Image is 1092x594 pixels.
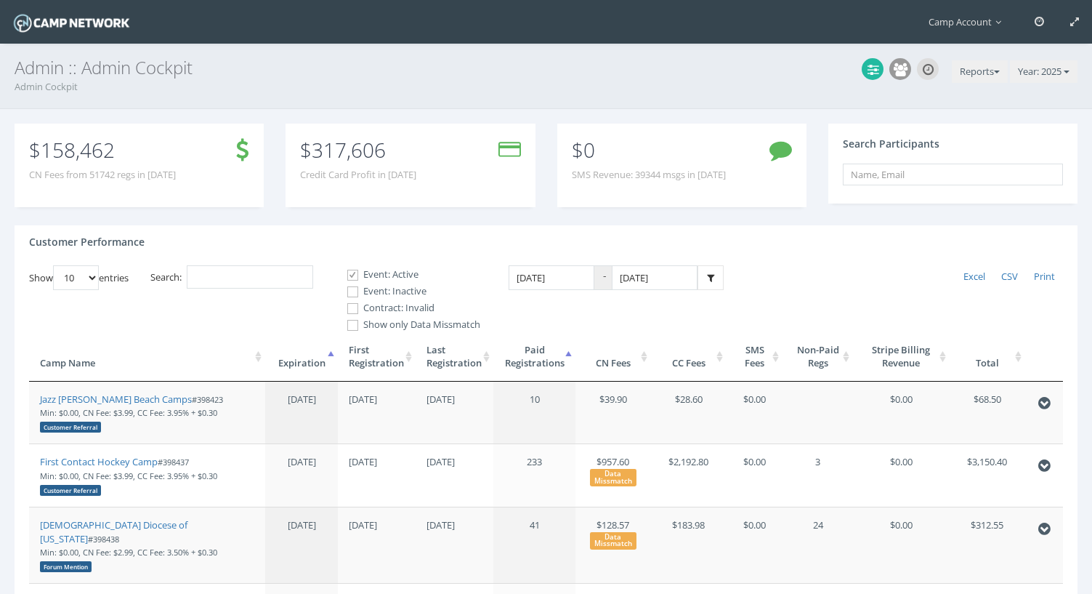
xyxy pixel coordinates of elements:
[40,518,187,545] a: [DEMOGRAPHIC_DATA] Diocese of [US_STATE]
[288,518,316,531] span: [DATE]
[187,265,313,289] input: Search:
[594,265,612,291] span: -
[493,332,575,382] th: PaidRegistrations: activate to sort column ascending
[727,332,783,382] th: SMS Fees: activate to sort column ascending
[40,393,192,406] a: Jazz [PERSON_NAME] Beach Camps
[853,382,950,444] td: $0.00
[493,507,575,583] td: 41
[1001,270,1018,283] span: CSV
[338,444,416,507] td: [DATE]
[853,507,950,583] td: $0.00
[853,444,950,507] td: $0.00
[288,455,316,468] span: [DATE]
[40,534,217,571] small: #398438 Min: $0.00, CN Fee: $2.99, CC Fee: 3.50% + $0.30
[575,382,651,444] td: $39.90
[950,507,1026,583] td: $312.55
[572,136,595,164] span: $0
[651,332,727,382] th: CC Fees: activate to sort column ascending
[40,455,158,468] a: First Contact Hockey Camp
[509,265,594,291] input: Date Range: From
[29,265,129,290] label: Show entries
[335,318,480,332] label: Show only Data Missmatch
[1026,265,1063,289] a: Print
[853,332,950,382] th: Stripe Billing Revenue: activate to sort column ascending
[40,457,217,494] small: #398437 Min: $0.00, CN Fee: $3.99, CC Fee: 3.95% + $0.30
[993,265,1026,289] a: CSV
[150,265,313,289] label: Search:
[612,265,697,291] input: Date Range: To
[15,58,1077,77] h3: Admin :: Admin Cockpit
[416,332,493,382] th: LastRegistration: activate to sort column ascending
[575,332,651,382] th: CN Fees: activate to sort column ascending
[300,142,416,158] p: $
[950,382,1026,444] td: $68.50
[782,332,852,382] th: Non-Paid Regs: activate to sort column ascending
[53,265,99,290] select: Showentries
[29,142,176,158] p: $
[727,444,783,507] td: $0.00
[963,270,985,283] span: Excel
[782,507,852,583] td: 24
[651,507,727,583] td: $183.98
[338,507,416,583] td: [DATE]
[1010,60,1077,84] button: Year: 2025
[40,485,101,496] div: Customer Referral
[952,60,1008,84] button: Reports
[40,394,223,432] small: #398423 Min: $0.00, CN Fee: $3.99, CC Fee: 3.95% + $0.30
[493,444,575,507] td: 233
[575,444,651,507] td: $957.60
[338,332,416,382] th: FirstRegistration: activate to sort column ascending
[651,444,727,507] td: $2,192.80
[312,136,386,164] span: 317,606
[929,15,1008,28] span: Camp Account
[590,532,636,550] div: Data Missmatch
[335,284,480,299] label: Event: Inactive
[590,469,636,486] div: Data Missmatch
[335,301,480,316] label: Contract: Invalid
[335,268,480,282] label: Event: Active
[843,138,939,149] h4: Search Participants
[493,382,575,444] td: 10
[300,168,416,182] span: Credit Card Profit in [DATE]
[955,265,993,289] a: Excel
[29,168,176,182] span: CN Fees from 51742 regs in [DATE]
[572,168,726,182] span: SMS Revenue: 39344 msgs in [DATE]
[1018,65,1061,78] span: Year: 2025
[727,382,783,444] td: $0.00
[782,444,852,507] td: 3
[416,444,493,507] td: [DATE]
[416,382,493,444] td: [DATE]
[575,507,651,583] td: $128.57
[950,444,1026,507] td: $3,150.40
[288,393,316,406] span: [DATE]
[40,422,101,433] div: Customer Referral
[15,80,78,93] a: Admin Cockpit
[29,236,145,247] h4: Customer Performance
[265,332,338,382] th: Expiration: activate to sort column descending
[843,164,1063,185] input: Name, Email
[41,136,115,164] span: 158,462
[40,561,92,572] div: Forum Mention
[11,10,132,36] img: Camp Network
[950,332,1026,382] th: Total: activate to sort column ascending
[416,507,493,583] td: [DATE]
[29,332,265,382] th: Camp Name: activate to sort column ascending
[727,507,783,583] td: $0.00
[651,382,727,444] td: $28.60
[338,382,416,444] td: [DATE]
[1034,270,1055,283] span: Print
